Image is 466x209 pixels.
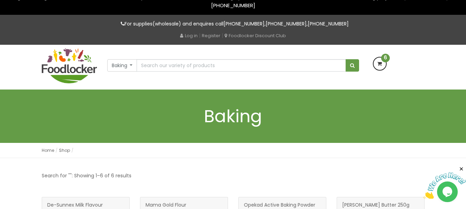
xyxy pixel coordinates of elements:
a: Shop [59,147,70,153]
button: Baking [107,59,137,72]
a: Home [42,147,54,153]
img: FoodLocker [42,48,97,83]
h1: Baking [42,107,425,126]
input: Search our variety of products [137,59,346,72]
span: 6 [381,54,390,62]
p: Search for "": Showing 1–6 of 6 results [42,172,131,180]
iframe: chat widget [423,166,466,199]
a: Log in [180,32,198,39]
a: [PHONE_NUMBER] [266,20,307,27]
a: Register [202,32,220,39]
a: Foodlocker Discount Club [225,32,286,39]
a: [PHONE_NUMBER] [224,20,265,27]
span: | [222,32,223,39]
a: [PHONE_NUMBER] [308,20,349,27]
p: For supplies(wholesale) and enquires call , , [42,20,425,28]
span: | [199,32,200,39]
